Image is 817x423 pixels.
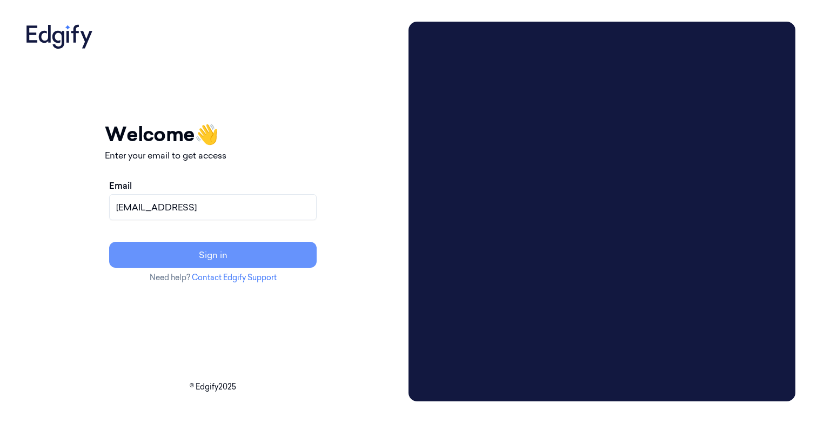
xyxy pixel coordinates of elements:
input: name@example.com [109,194,317,220]
p: Need help? [105,272,321,283]
h1: Welcome 👋 [105,120,321,149]
button: Sign in [109,242,317,268]
label: Email [109,179,132,192]
p: Enter your email to get access [105,149,321,162]
p: © Edgify 2025 [22,381,404,393]
a: Contact Edgify Support [192,273,277,282]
